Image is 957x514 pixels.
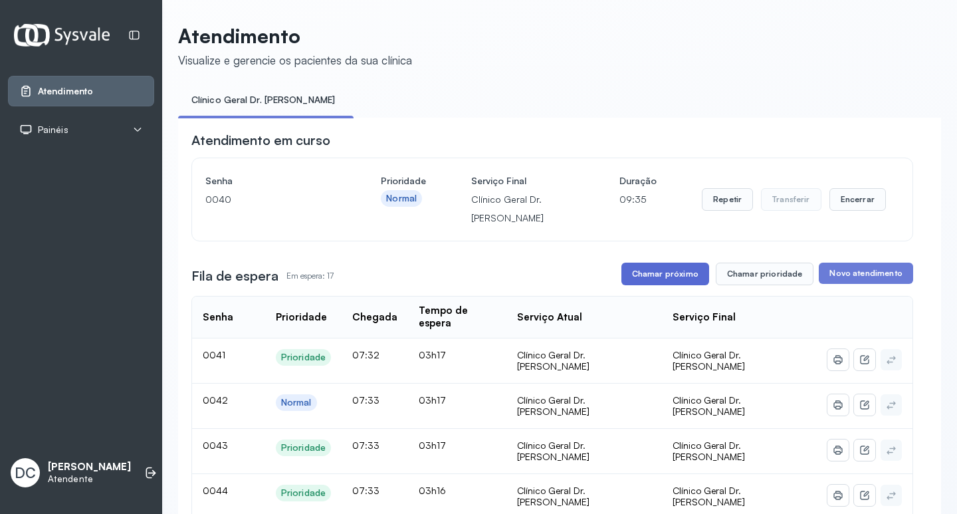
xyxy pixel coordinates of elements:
[471,190,574,227] p: Clínico Geral Dr. [PERSON_NAME]
[205,172,336,190] h4: Senha
[178,89,348,111] a: Clínico Geral Dr. [PERSON_NAME]
[203,349,225,360] span: 0041
[819,263,912,284] button: Novo atendimento
[381,172,426,190] h4: Prioridade
[517,440,651,463] div: Clínico Geral Dr. [PERSON_NAME]
[352,349,379,360] span: 07:32
[178,24,412,48] p: Atendimento
[205,190,336,209] p: 0040
[517,394,651,418] div: Clínico Geral Dr. [PERSON_NAME]
[673,311,736,324] div: Serviço Final
[286,267,334,285] p: Em espera: 17
[203,394,228,406] span: 0042
[619,190,657,209] p: 09:35
[716,263,814,285] button: Chamar prioridade
[281,442,326,453] div: Prioridade
[829,188,886,211] button: Encerrar
[19,84,143,98] a: Atendimento
[673,394,745,418] span: Clínico Geral Dr. [PERSON_NAME]
[517,485,651,508] div: Clínico Geral Dr. [PERSON_NAME]
[178,53,412,67] div: Visualize e gerencie os pacientes da sua clínica
[761,188,821,211] button: Transferir
[619,172,657,190] h4: Duração
[419,440,446,451] span: 03h17
[419,394,446,406] span: 03h17
[191,131,330,150] h3: Atendimento em curso
[352,440,379,451] span: 07:33
[38,86,93,97] span: Atendimento
[471,172,574,190] h4: Serviço Final
[517,349,651,372] div: Clínico Geral Dr. [PERSON_NAME]
[191,267,278,285] h3: Fila de espera
[419,485,446,496] span: 03h16
[419,349,446,360] span: 03h17
[352,485,379,496] span: 07:33
[38,124,68,136] span: Painéis
[276,311,327,324] div: Prioridade
[203,485,228,496] span: 0044
[48,473,131,485] p: Atendente
[419,305,496,330] div: Tempo de espera
[48,461,131,473] p: [PERSON_NAME]
[517,311,582,324] div: Serviço Atual
[281,487,326,499] div: Prioridade
[352,311,397,324] div: Chegada
[14,24,110,46] img: Logotipo do estabelecimento
[352,394,379,406] span: 07:33
[621,263,709,285] button: Chamar próximo
[281,397,312,408] div: Normal
[203,440,228,451] span: 0043
[673,485,745,508] span: Clínico Geral Dr. [PERSON_NAME]
[673,440,745,463] span: Clínico Geral Dr. [PERSON_NAME]
[673,349,745,372] span: Clínico Geral Dr. [PERSON_NAME]
[386,193,417,204] div: Normal
[702,188,753,211] button: Repetir
[281,352,326,363] div: Prioridade
[203,311,233,324] div: Senha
